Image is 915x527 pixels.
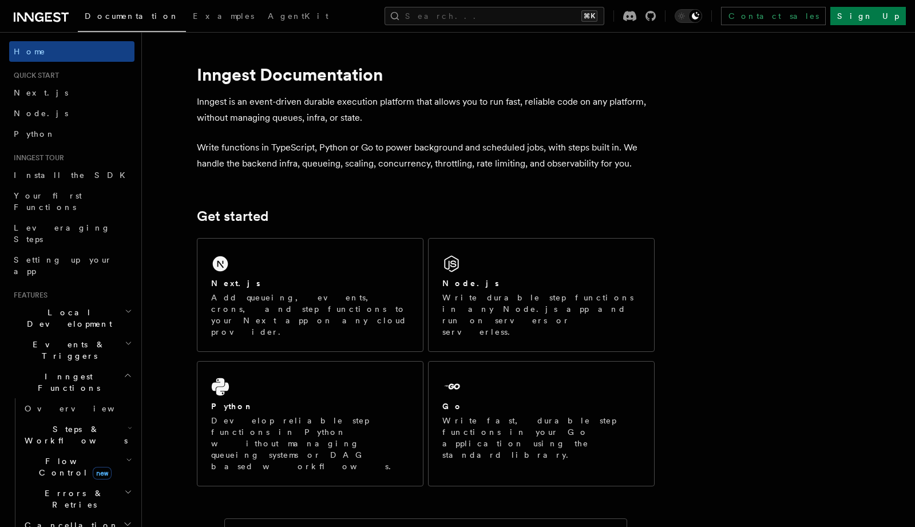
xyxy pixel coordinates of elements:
[14,109,68,118] span: Node.js
[9,291,47,300] span: Features
[186,3,261,31] a: Examples
[9,124,134,144] a: Python
[197,238,423,352] a: Next.jsAdd queueing, events, crons, and step functions to your Next app on any cloud provider.
[20,398,134,419] a: Overview
[261,3,335,31] a: AgentKit
[14,171,132,180] span: Install the SDK
[428,361,655,486] a: GoWrite fast, durable step functions in your Go application using the standard library.
[14,88,68,97] span: Next.js
[20,451,134,483] button: Flow Controlnew
[93,467,112,480] span: new
[268,11,328,21] span: AgentKit
[78,3,186,32] a: Documentation
[9,82,134,103] a: Next.js
[20,423,128,446] span: Steps & Workflows
[9,185,134,217] a: Your first Functions
[25,404,142,413] span: Overview
[211,292,409,338] p: Add queueing, events, crons, and step functions to your Next app on any cloud provider.
[20,419,134,451] button: Steps & Workflows
[442,292,640,338] p: Write durable step functions in any Node.js app and run on servers or serverless.
[197,208,268,224] a: Get started
[211,415,409,472] p: Develop reliable step functions in Python without managing queueing systems or DAG based workflows.
[20,483,134,515] button: Errors & Retries
[14,46,46,57] span: Home
[197,361,423,486] a: PythonDevelop reliable step functions in Python without managing queueing systems or DAG based wo...
[9,366,134,398] button: Inngest Functions
[85,11,179,21] span: Documentation
[14,191,82,212] span: Your first Functions
[197,94,655,126] p: Inngest is an event-driven durable execution platform that allows you to run fast, reliable code ...
[20,455,126,478] span: Flow Control
[442,415,640,461] p: Write fast, durable step functions in your Go application using the standard library.
[385,7,604,25] button: Search...⌘K
[830,7,906,25] a: Sign Up
[9,371,124,394] span: Inngest Functions
[9,217,134,249] a: Leveraging Steps
[581,10,597,22] kbd: ⌘K
[9,71,59,80] span: Quick start
[9,307,125,330] span: Local Development
[9,165,134,185] a: Install the SDK
[9,334,134,366] button: Events & Triggers
[9,41,134,62] a: Home
[20,488,124,510] span: Errors & Retries
[9,103,134,124] a: Node.js
[14,129,56,138] span: Python
[14,255,112,276] span: Setting up your app
[9,153,64,163] span: Inngest tour
[9,339,125,362] span: Events & Triggers
[442,401,463,412] h2: Go
[197,140,655,172] p: Write functions in TypeScript, Python or Go to power background and scheduled jobs, with steps bu...
[721,7,826,25] a: Contact sales
[14,223,110,244] span: Leveraging Steps
[193,11,254,21] span: Examples
[9,302,134,334] button: Local Development
[211,401,253,412] h2: Python
[675,9,702,23] button: Toggle dark mode
[442,278,499,289] h2: Node.js
[9,249,134,282] a: Setting up your app
[211,278,260,289] h2: Next.js
[197,64,655,85] h1: Inngest Documentation
[428,238,655,352] a: Node.jsWrite durable step functions in any Node.js app and run on servers or serverless.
